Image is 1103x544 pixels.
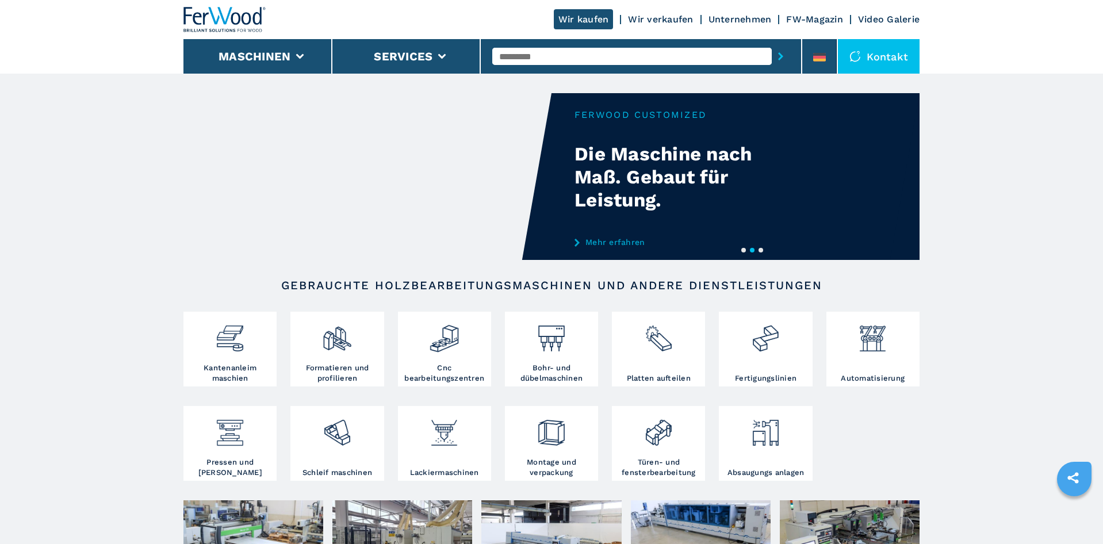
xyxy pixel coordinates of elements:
[398,406,491,481] a: Lackiermaschinen
[183,7,266,32] img: Ferwood
[628,14,693,25] a: Wir verkaufen
[759,248,763,252] button: 3
[508,457,595,478] h3: Montage und verpackung
[858,14,920,25] a: Video Galerie
[410,468,479,478] h3: Lackiermaschinen
[186,457,274,478] h3: Pressen und [PERSON_NAME]
[1059,463,1087,492] a: sharethis
[219,49,290,63] button: Maschinen
[508,363,595,384] h3: Bohr- und dübelmaschinen
[322,315,353,354] img: squadratrici_2.png
[772,43,790,70] button: submit-button
[322,409,353,448] img: levigatrici_2.png
[841,373,905,384] h3: Automatisierung
[786,14,843,25] a: FW-Magazin
[615,457,702,478] h3: Türen- und fensterbearbeitung
[735,373,796,384] h3: Fertigungslinien
[554,9,614,29] a: Wir kaufen
[719,406,812,481] a: Absaugungs anlagen
[401,363,488,384] h3: Cnc bearbeitungszentren
[1054,492,1094,535] iframe: Chat
[183,93,551,260] video: Your browser does not support the video tag.
[857,315,888,354] img: automazione.png
[536,409,566,448] img: montaggio_imballaggio_2.png
[429,409,459,448] img: verniciatura_1.png
[750,248,755,252] button: 2
[750,315,781,354] img: linee_di_produzione_2.png
[838,39,920,74] div: Kontakt
[612,406,705,481] a: Türen- und fensterbearbeitung
[644,409,674,448] img: lavorazione_porte_finestre_2.png
[708,14,772,25] a: Unternehmen
[398,312,491,386] a: Cnc bearbeitungszentren
[644,315,674,354] img: sezionatrici_2.png
[290,312,384,386] a: Formatieren und profilieren
[575,237,800,247] a: Mehr erfahren
[183,406,277,481] a: Pressen und [PERSON_NAME]
[627,373,691,384] h3: Platten aufteilen
[505,406,598,481] a: Montage und verpackung
[429,315,459,354] img: centro_di_lavoro_cnc_2.png
[215,409,245,448] img: pressa-strettoia.png
[536,315,566,354] img: foratrici_inseritrici_2.png
[719,312,812,386] a: Fertigungslinien
[741,248,746,252] button: 1
[302,468,372,478] h3: Schleif maschinen
[612,312,705,386] a: Platten aufteilen
[374,49,432,63] button: Services
[215,315,245,354] img: bordatrici_1.png
[183,312,277,386] a: Kantenanleim maschien
[849,51,861,62] img: Kontakt
[727,468,805,478] h3: Absaugungs anlagen
[505,312,598,386] a: Bohr- und dübelmaschinen
[826,312,920,386] a: Automatisierung
[750,409,781,448] img: aspirazione_1.png
[293,363,381,384] h3: Formatieren und profilieren
[290,406,384,481] a: Schleif maschinen
[220,278,883,292] h2: Gebrauchte Holzbearbeitungsmaschinen und andere Dienstleistungen
[186,363,274,384] h3: Kantenanleim maschien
